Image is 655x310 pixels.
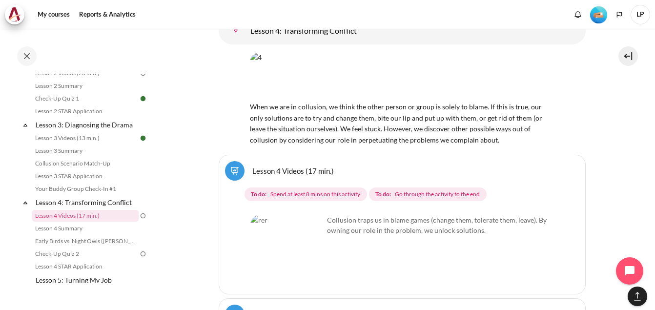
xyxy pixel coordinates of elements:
a: Lesson 3 STAR Application [32,170,139,182]
a: Lesson 4: Transforming Conflict [226,21,246,41]
img: Done [139,134,147,143]
a: Lesson 2 Summary [32,80,139,92]
a: Lesson 5: Turning My Job Outward [34,273,139,297]
a: Lesson 4 Summary [32,223,139,234]
a: Lesson 3 Videos (13 min.) [32,132,139,144]
a: Level #2 [586,5,611,23]
a: Lesson 4 Videos (17 min.) [252,166,334,175]
img: Level #2 [590,6,607,23]
a: Reports & Analytics [76,5,139,24]
span: Collapse [20,120,30,130]
a: Architeck Architeck [5,5,29,24]
span: LP [631,5,650,24]
a: Lesson 3: Diagnosing the Drama [34,118,139,131]
a: Check-Up Quiz 2 [32,248,139,260]
div: Completion requirements for Lesson 4 Videos (17 min.) [245,186,564,203]
a: Your Buddy Group Check-In #1 [32,183,139,195]
a: Lesson 4 STAR Application [32,261,139,272]
span: Spend at least 8 mins on this activity [270,190,360,199]
div: Show notification window with no new notifications [571,7,585,22]
img: rer [250,215,324,288]
span: Collapse [20,280,30,290]
span: Collapse [20,198,30,207]
button: Languages [612,7,627,22]
a: Collusion Scenario Match-Up [32,158,139,169]
a: My courses [34,5,73,24]
span: When we are in collusion, we think the other person or group is solely to blame. If this is true,... [250,92,554,144]
img: To do [139,211,147,220]
img: Done [139,94,147,103]
a: Early Birds vs. Night Owls ([PERSON_NAME]'s Story) [32,235,139,247]
img: To do [139,249,147,258]
a: Lesson 4 Videos (17 min.) [32,210,139,222]
a: Lesson 4: Transforming Conflict [34,196,139,209]
a: Lesson 3 Summary [32,145,139,157]
button: [[backtotopbutton]] [628,287,647,306]
a: User menu [631,5,650,24]
span: Go through the activity to the end [395,190,480,199]
p: Collusion traps us in blame games (change them, tolerate them, leave). By owning our role in the ... [250,215,554,235]
strong: To do: [251,190,266,199]
img: 4 [250,52,554,100]
a: Check-Up Quiz 1 [32,93,139,104]
a: Lesson 2 STAR Application [32,105,139,117]
strong: To do: [375,190,391,199]
div: Level #2 [590,5,607,23]
img: Architeck [8,7,21,22]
